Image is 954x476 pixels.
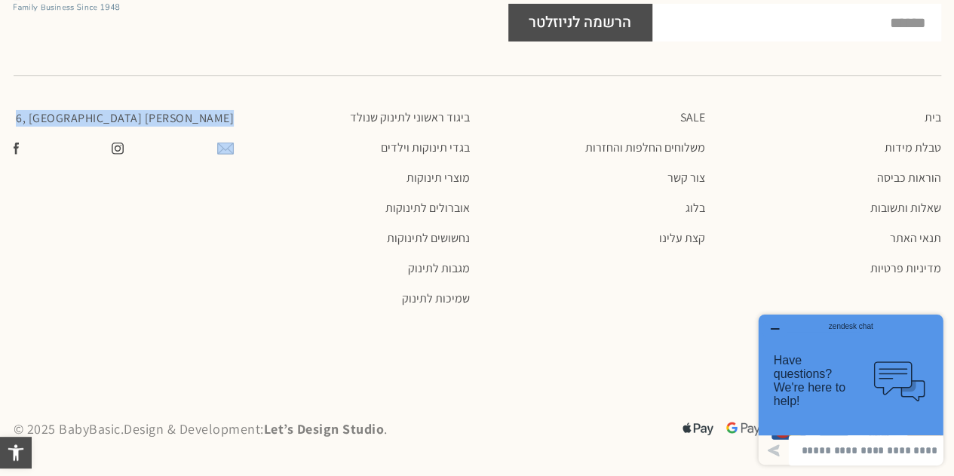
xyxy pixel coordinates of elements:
[249,201,470,216] a: אוברולים לתינוקות
[485,231,706,246] a: קצת עלינו
[249,110,470,306] nav: תפריט
[14,110,235,127] p: [PERSON_NAME] 6, [GEOGRAPHIC_DATA]
[720,201,941,216] a: שאלות ותשובות
[249,140,470,155] a: בגדי תינוקות וילדים
[720,170,941,186] a: הוראות כביסה
[720,110,941,125] a: בית
[14,143,19,155] img: עשו לנו לייק בפייסבוק
[720,110,941,276] nav: תפריט
[14,419,470,438] p: © 2025 BabyBasic. Design & Development: .
[720,140,941,155] a: טבלת מידות
[249,291,470,306] a: שמיכות לתינוק
[249,110,470,125] a: ביגוד ראשוני לתינוק שנולד
[485,110,706,125] a: SALE
[508,4,941,41] form: Footer NLTR Form
[485,140,706,155] a: משלוחים החלפות והחזרות
[485,201,706,216] a: בלוג
[249,231,470,246] a: נחשושים לתינוקות
[264,420,385,438] a: Let’s Design Studio
[112,143,124,155] img: צפו בעמוד שלנו באינסטגרם
[249,261,470,276] a: מגבות לתינוק
[753,309,949,471] iframe: פותח יישומון שאפשר לשוחח בו בצ'אט עם אחד הנציגים שלנו
[529,4,631,41] span: הרשמה לניוזלטר
[485,110,706,246] nav: תפריט
[217,143,234,155] img: צרו קשר עם בייבי בייסיק במייל
[485,170,706,186] a: צור קשר
[720,231,941,246] a: תנאי האתר
[249,170,470,186] a: מוצרי תינוקות
[508,4,652,41] button: הרשמה לניוזלטר
[720,261,941,276] a: מדיניות פרטיות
